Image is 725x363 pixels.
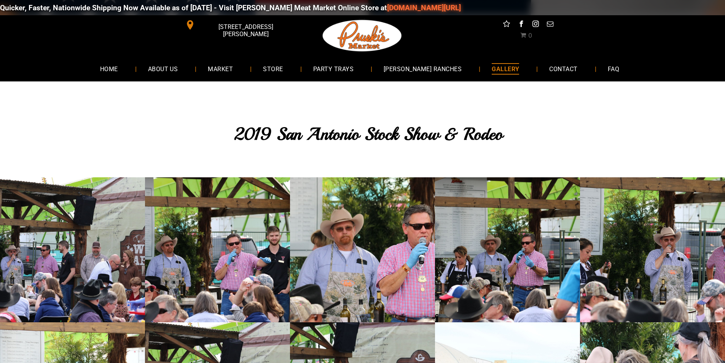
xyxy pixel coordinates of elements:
a: HOME [89,59,129,79]
a: [STREET_ADDRESS][PERSON_NAME] [180,19,296,31]
a: CONTACT [538,59,589,79]
img: Pruski-s+Market+HQ+Logo2-1920w.png [321,15,403,56]
a: email [545,19,555,31]
a: facebook [516,19,526,31]
a: MARKET [196,59,244,79]
a: GALLERY [480,59,531,79]
span: 2019 San Antonio Stock Show & Rodeo [234,123,503,145]
a: PARTY TRAYS [302,59,365,79]
a: Social network [502,19,511,31]
a: [PERSON_NAME] RANCHES [372,59,473,79]
a: FAQ [596,59,631,79]
a: ABOUT US [137,59,190,79]
a: instagram [531,19,540,31]
span: [STREET_ADDRESS][PERSON_NAME] [196,19,295,41]
span: 0 [528,32,532,39]
a: STORE [252,59,294,79]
